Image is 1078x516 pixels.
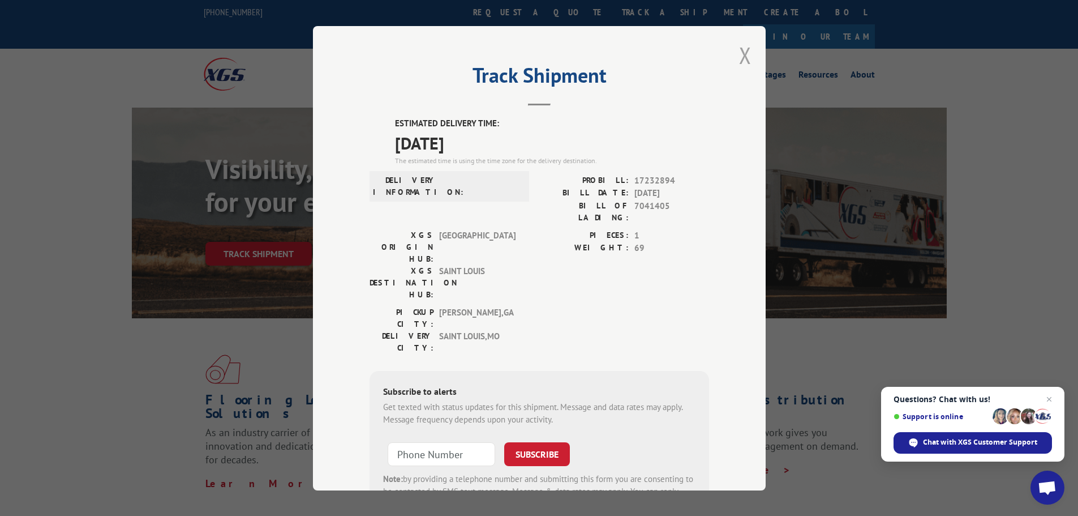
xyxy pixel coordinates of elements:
[370,306,433,330] label: PICKUP CITY:
[439,330,516,353] span: SAINT LOUIS , MO
[894,432,1052,454] div: Chat with XGS Customer Support
[504,442,570,466] button: SUBSCRIBE
[539,242,629,255] label: WEIGHT:
[370,229,433,265] label: XGS ORIGIN HUB:
[373,174,437,198] label: DELIVERY INFORMATION:
[383,400,695,426] div: Get texted with status updates for this shipment. Message and data rates may apply. Message frequ...
[539,229,629,242] label: PIECES:
[634,187,709,200] span: [DATE]
[634,199,709,223] span: 7041405
[383,384,695,400] div: Subscribe to alerts
[395,155,709,165] div: The estimated time is using the time zone for the delivery destination.
[1030,471,1064,505] div: Open chat
[370,330,433,353] label: DELIVERY CITY:
[923,437,1037,447] span: Chat with XGS Customer Support
[439,229,516,265] span: [GEOGRAPHIC_DATA]
[383,473,403,484] strong: Note:
[894,395,1052,404] span: Questions? Chat with us!
[739,40,751,70] button: Close modal
[439,265,516,300] span: SAINT LOUIS
[539,199,629,223] label: BILL OF LADING:
[634,229,709,242] span: 1
[539,187,629,200] label: BILL DATE:
[634,242,709,255] span: 69
[395,117,709,130] label: ESTIMATED DELIVERY TIME:
[539,174,629,187] label: PROBILL:
[388,442,495,466] input: Phone Number
[370,67,709,89] h2: Track Shipment
[439,306,516,330] span: [PERSON_NAME] , GA
[395,130,709,155] span: [DATE]
[1042,393,1056,406] span: Close chat
[634,174,709,187] span: 17232894
[383,472,695,511] div: by providing a telephone number and submitting this form you are consenting to be contacted by SM...
[370,265,433,300] label: XGS DESTINATION HUB:
[894,412,989,421] span: Support is online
